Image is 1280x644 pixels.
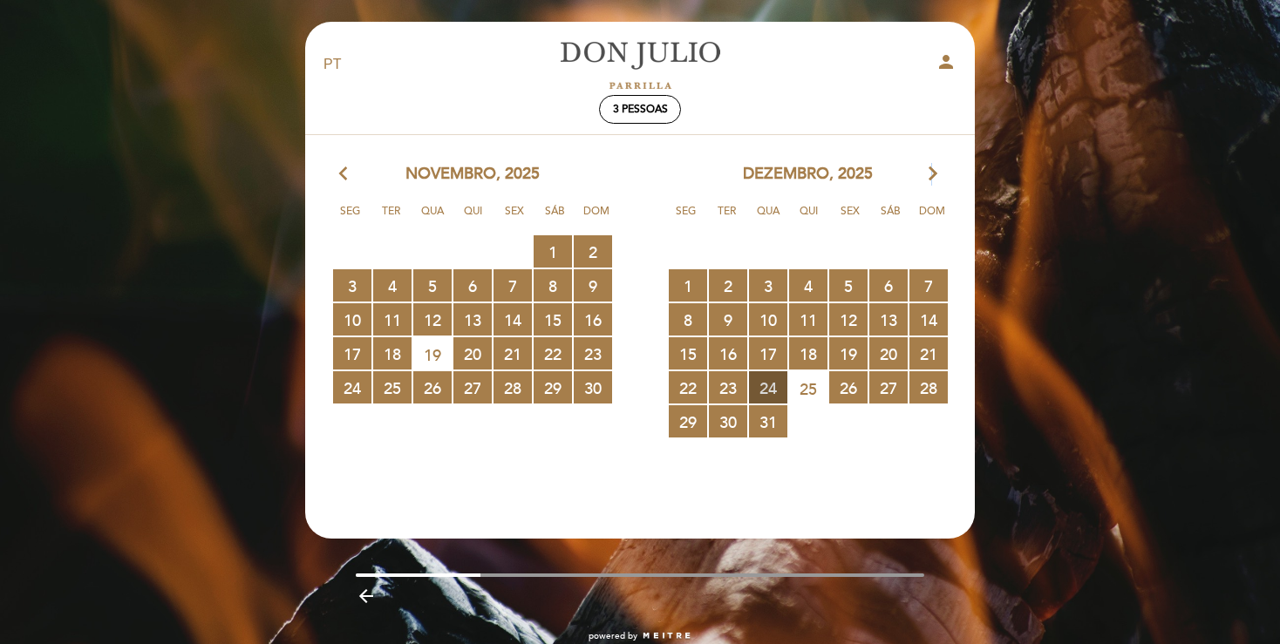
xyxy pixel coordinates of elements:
span: Dom [915,202,950,234]
i: arrow_forward_ios [925,163,941,186]
span: 15 [534,303,572,336]
span: 2 [574,235,612,268]
span: 29 [669,405,707,437]
span: 30 [709,405,747,437]
span: 29 [534,371,572,403]
span: 3 pessoas [613,103,668,116]
button: person [936,51,957,78]
span: 6 [453,269,492,302]
span: 9 [574,269,612,302]
span: Seg [669,202,704,234]
span: 23 [709,371,747,403]
span: dezembro, 2025 [743,163,873,186]
span: 21 [494,337,532,369]
span: 11 [789,303,827,336]
span: 10 [749,303,787,336]
span: 16 [709,337,747,369]
span: 31 [749,405,787,437]
img: MEITRE [642,632,691,641]
span: 25 [373,371,412,403]
span: 6 [869,269,908,302]
span: 12 [829,303,868,336]
span: 3 [333,269,371,302]
span: Sex [497,202,532,234]
i: arrow_backward [356,586,377,607]
span: 9 [709,303,747,336]
span: 5 [413,269,452,302]
a: [PERSON_NAME] [531,41,749,89]
span: 4 [789,269,827,302]
span: 14 [494,303,532,336]
span: 27 [869,371,908,403]
span: 1 [669,269,707,302]
span: 7 [494,269,532,302]
span: 5 [829,269,868,302]
span: 22 [669,371,707,403]
span: 19 [413,338,452,370]
span: 18 [789,337,827,369]
span: 12 [413,303,452,336]
span: 19 [829,337,868,369]
span: 8 [669,303,707,336]
span: 20 [869,337,908,369]
span: Ter [374,202,409,234]
span: 20 [453,337,492,369]
span: powered by [589,630,637,642]
span: 25 [789,372,827,404]
span: 13 [869,303,908,336]
span: 28 [909,371,948,403]
span: Dom [579,202,614,234]
span: 8 [534,269,572,302]
span: 4 [373,269,412,302]
span: 7 [909,269,948,302]
span: Sex [833,202,868,234]
span: Sáb [874,202,909,234]
span: Sáb [538,202,573,234]
span: Qua [415,202,450,234]
span: 11 [373,303,412,336]
span: Ter [710,202,745,234]
span: novembro, 2025 [405,163,540,186]
span: 3 [749,269,787,302]
span: 22 [534,337,572,369]
span: 2 [709,269,747,302]
a: powered by [589,630,691,642]
span: 26 [413,371,452,403]
span: Seg [333,202,368,234]
span: 23 [574,337,612,369]
span: 24 [749,371,787,403]
i: person [936,51,957,72]
span: Qui [792,202,827,234]
span: Qui [456,202,491,234]
span: 1 [534,235,572,268]
span: 24 [333,371,371,403]
span: 18 [373,337,412,369]
span: 14 [909,303,948,336]
span: 16 [574,303,612,336]
span: 13 [453,303,492,336]
span: 27 [453,371,492,403]
i: arrow_back_ios [339,163,355,186]
span: 17 [749,337,787,369]
span: 26 [829,371,868,403]
span: 15 [669,337,707,369]
span: 21 [909,337,948,369]
span: 28 [494,371,532,403]
span: 30 [574,371,612,403]
span: Qua [751,202,786,234]
span: 10 [333,303,371,336]
span: 17 [333,337,371,369]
